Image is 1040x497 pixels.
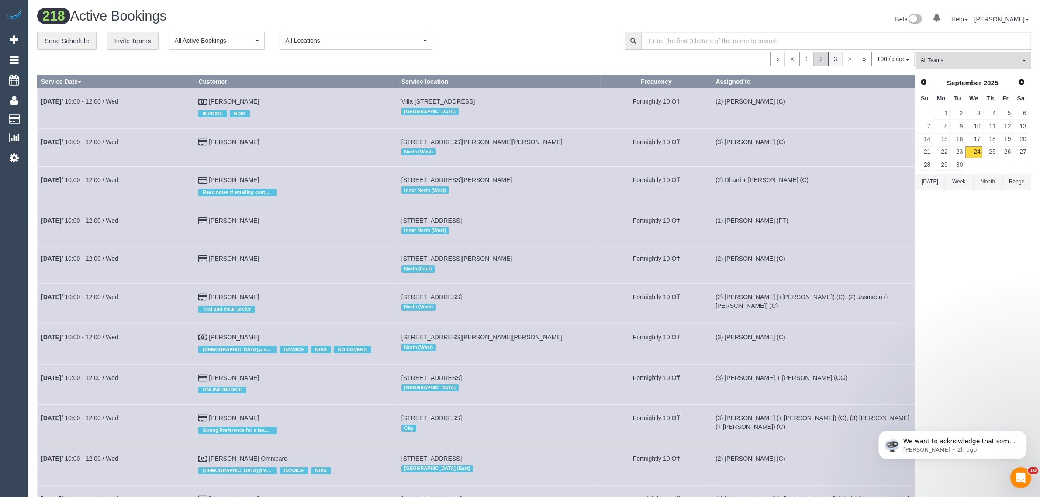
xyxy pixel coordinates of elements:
[799,52,814,66] a: 1
[41,414,118,421] a: [DATE]/ 10:00 - 12:00 / Wed
[209,176,259,183] a: [PERSON_NAME]
[601,88,712,128] td: Frequency
[209,455,287,462] a: [PERSON_NAME] Omnicare
[895,16,923,23] a: Beta
[38,283,195,324] td: Schedule date
[601,445,712,485] td: Frequency
[401,344,436,351] span: North (West)
[917,121,932,132] a: 7
[195,76,398,88] th: Customer
[195,207,398,245] td: Customer
[401,382,597,393] div: Location
[198,415,207,421] i: Credit Card Payment
[965,121,982,132] a: 10
[933,159,949,171] a: 29
[198,375,207,381] i: Credit Card Payment
[1010,467,1031,488] iframe: Intercom live chat
[921,57,1020,64] span: All Teams
[401,184,597,196] div: Location
[401,106,597,117] div: Location
[397,324,601,364] td: Service location
[334,346,371,353] span: NO COVERS
[937,95,946,102] span: Monday
[1017,95,1025,102] span: Saturday
[41,374,61,381] b: [DATE]
[601,405,712,445] td: Frequency
[712,128,915,166] td: Assigned to
[198,427,277,434] span: Strong Preference for a team of 2
[209,374,259,381] a: [PERSON_NAME]
[947,79,982,86] span: September
[280,346,308,353] span: INVOICE
[41,255,61,262] b: [DATE]
[1014,133,1028,145] a: 20
[814,52,829,66] span: 2
[712,445,915,485] td: Assigned to
[5,9,23,21] a: Automaid Logo
[918,76,930,89] a: Prev
[401,342,597,353] div: Location
[195,167,398,207] td: Customer
[1018,79,1025,86] span: Next
[1002,174,1031,190] button: Range
[965,133,982,145] a: 17
[933,133,949,145] a: 15
[401,304,436,311] span: North (West)
[1002,95,1009,102] span: Friday
[401,293,462,300] span: [STREET_ADDRESS]
[401,301,597,313] div: Location
[198,294,207,300] i: Credit Card Payment
[41,255,118,262] a: [DATE]/ 10:00 - 12:00 / Wed
[916,174,944,190] button: [DATE]
[397,364,601,404] td: Service location
[983,108,998,120] a: 4
[401,225,597,236] div: Location
[397,207,601,245] td: Service location
[37,8,70,24] span: 218
[401,374,462,381] span: [STREET_ADDRESS]
[195,405,398,445] td: Customer
[917,159,932,171] a: 28
[641,32,1031,50] input: Enter the first 3 letters of the name to search
[950,108,965,120] a: 2
[198,306,255,313] span: Text and email prefer
[401,334,563,341] span: [STREET_ADDRESS][PERSON_NAME][PERSON_NAME]
[198,346,277,353] span: [DEMOGRAPHIC_DATA] preferred
[601,324,712,364] td: Frequency
[209,414,259,421] a: [PERSON_NAME]
[195,364,398,404] td: Customer
[38,167,195,207] td: Schedule date
[916,52,1031,69] button: All Teams
[41,176,118,183] a: [DATE]/ 10:00 - 12:00 / Wed
[401,138,563,145] span: [STREET_ADDRESS][PERSON_NAME][PERSON_NAME]
[401,146,597,158] div: Location
[38,88,195,128] td: Schedule date
[917,133,932,145] a: 14
[38,76,195,88] th: Service Date
[712,245,915,283] td: Assigned to
[712,324,915,364] td: Assigned to
[601,245,712,283] td: Frequency
[195,245,398,283] td: Customer
[712,364,915,404] td: Assigned to
[1014,146,1028,158] a: 27
[401,217,462,224] span: [STREET_ADDRESS]
[401,176,512,183] span: [STREET_ADDRESS][PERSON_NAME]
[41,98,118,105] a: [DATE]/ 10:00 - 12:00 / Wed
[933,108,949,120] a: 1
[397,167,601,207] td: Service location
[198,256,207,262] i: Credit Card Payment
[280,32,432,50] button: All Locations
[712,283,915,324] td: Assigned to
[999,121,1013,132] a: 12
[944,174,973,190] button: Week
[209,138,259,145] a: [PERSON_NAME]
[41,455,61,462] b: [DATE]
[712,88,915,128] td: Assigned to
[601,167,712,207] td: Frequency
[41,217,61,224] b: [DATE]
[974,174,1002,190] button: Month
[950,133,965,145] a: 16
[1016,76,1028,89] a: Next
